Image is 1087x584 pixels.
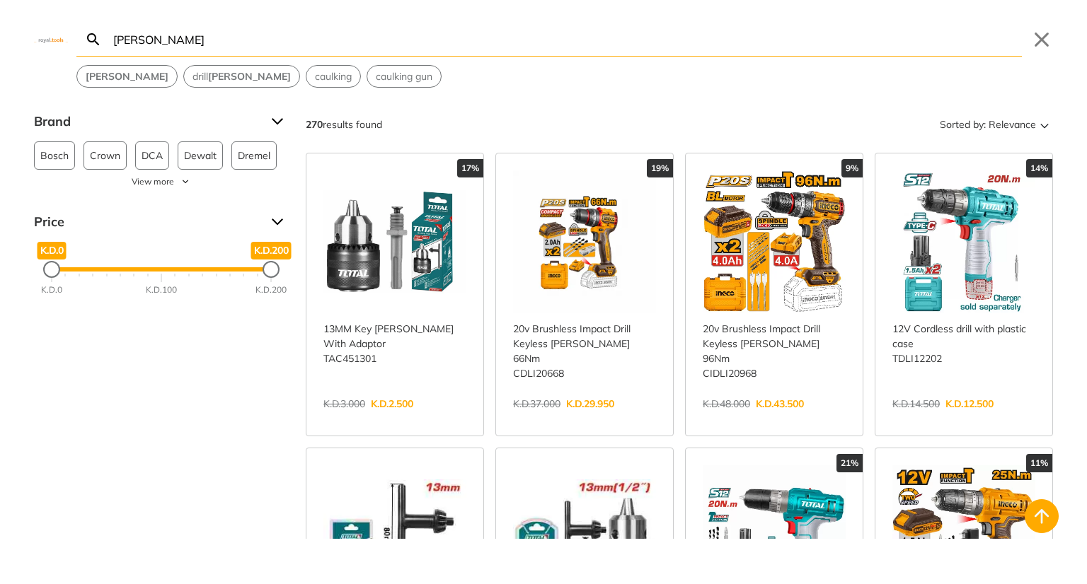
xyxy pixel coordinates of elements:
[306,66,360,87] button: Select suggestion: caulking
[110,23,1022,56] input: Search…
[40,142,69,169] span: Bosch
[647,159,673,177] div: 19%
[142,142,163,169] span: DCA
[34,110,260,133] span: Brand
[255,284,287,296] div: K.D.200
[367,66,441,87] button: Select suggestion: caulking gun
[183,65,300,88] div: Suggestion: drill chuck
[208,70,291,83] strong: [PERSON_NAME]
[937,113,1053,136] button: Sorted by:Relevance Sort
[306,118,323,131] strong: 270
[1036,116,1053,133] svg: Sort
[34,211,260,233] span: Price
[457,159,483,177] div: 17%
[376,69,432,84] span: caulking gun
[85,31,102,48] svg: Search
[132,175,174,188] span: View more
[41,284,62,296] div: K.D.0
[192,69,291,84] span: drill
[989,113,1036,136] span: Relevance
[34,175,289,188] button: View more
[306,65,361,88] div: Suggestion: caulking
[1026,159,1052,177] div: 14%
[135,141,169,170] button: DCA
[836,454,863,472] div: 21%
[231,141,277,170] button: Dremel
[86,70,168,83] strong: [PERSON_NAME]
[184,66,299,87] button: Select suggestion: drill chuck
[315,69,352,84] span: caulking
[76,65,178,88] div: Suggestion: chuck
[1030,505,1053,527] svg: Back to top
[1030,28,1053,51] button: Close
[34,141,75,170] button: Bosch
[90,142,120,169] span: Crown
[146,284,177,296] div: K.D.100
[34,36,68,42] img: Close
[367,65,442,88] div: Suggestion: caulking gun
[184,142,217,169] span: Dewalt
[263,261,280,278] div: Maximum Price
[77,66,177,87] button: Select suggestion: chuck
[1026,454,1052,472] div: 11%
[43,261,60,278] div: Minimum Price
[306,113,382,136] div: results found
[238,142,270,169] span: Dremel
[841,159,863,177] div: 9%
[178,141,223,170] button: Dewalt
[1025,499,1059,533] button: Back to top
[84,141,127,170] button: Crown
